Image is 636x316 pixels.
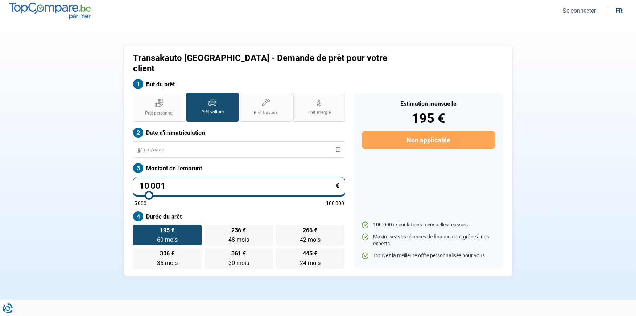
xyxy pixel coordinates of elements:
input: jj/mm/aaaa [133,141,345,158]
span: 195 € [160,228,174,233]
span: 24 mois [300,259,321,266]
span: Prêt énergie [307,109,331,116]
span: 42 mois [300,236,321,243]
label: Durée du prêt [133,211,345,221]
span: 236 € [231,228,246,233]
span: 30 mois [228,259,249,266]
li: Trouvez la meilleure offre personnalisée pour vous [362,252,495,259]
button: Non applicable [362,131,495,149]
span: € [336,183,339,189]
li: 100.000+ simulations mensuelles réussies [362,221,495,229]
span: 48 mois [228,236,249,243]
h1: Transakauto [GEOGRAPHIC_DATA] - Demande de prêt pour votre client [133,53,408,74]
div: Estimation mensuelle [362,101,495,107]
span: 5 000 [134,201,146,206]
label: Date d'immatriculation [133,128,345,138]
span: 445 € [303,251,317,257]
span: 361 € [231,251,246,257]
span: 36 mois [157,259,178,266]
span: 100 000 [326,201,344,206]
div: 195 € [362,112,495,125]
button: Se connecter [561,7,598,14]
label: But du prêt [133,79,345,89]
img: TopCompare.be [9,3,91,19]
span: Prêt personnel [145,110,173,116]
span: 60 mois [157,236,178,243]
span: 306 € [160,251,174,257]
span: Prêt voiture [201,109,224,115]
span: 266 € [303,228,317,233]
li: Maximisez vos chances de financement grâce à nos experts [362,233,495,248]
label: Montant de l'emprunt [133,163,345,173]
div: fr [616,7,623,14]
span: Prêt travaux [254,110,278,116]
